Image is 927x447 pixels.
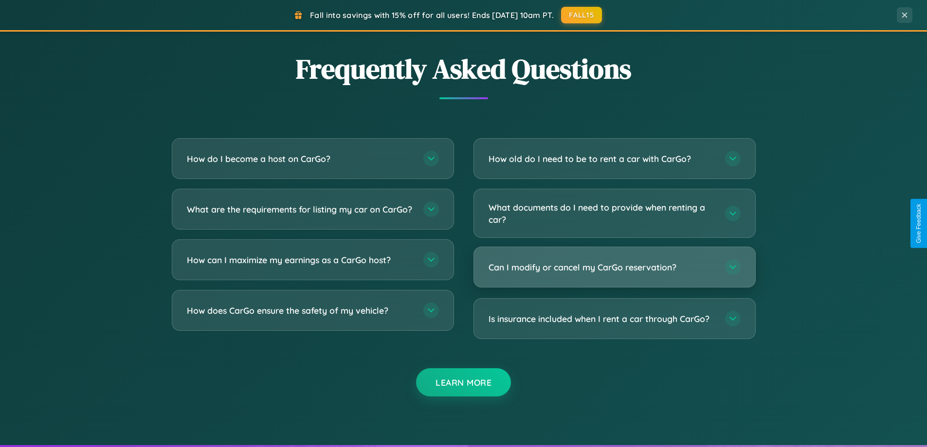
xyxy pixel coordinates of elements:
h2: Frequently Asked Questions [172,50,756,88]
h3: How does CarGo ensure the safety of my vehicle? [187,304,414,317]
div: Give Feedback [915,204,922,243]
span: Fall into savings with 15% off for all users! Ends [DATE] 10am PT. [310,10,554,20]
h3: How do I become a host on CarGo? [187,153,414,165]
h3: How old do I need to be to rent a car with CarGo? [489,153,715,165]
h3: Can I modify or cancel my CarGo reservation? [489,261,715,273]
button: FALL15 [561,7,602,23]
h3: Is insurance included when I rent a car through CarGo? [489,313,715,325]
h3: How can I maximize my earnings as a CarGo host? [187,254,414,266]
button: Learn More [416,368,511,396]
h3: What are the requirements for listing my car on CarGo? [187,203,414,215]
h3: What documents do I need to provide when renting a car? [489,201,715,225]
